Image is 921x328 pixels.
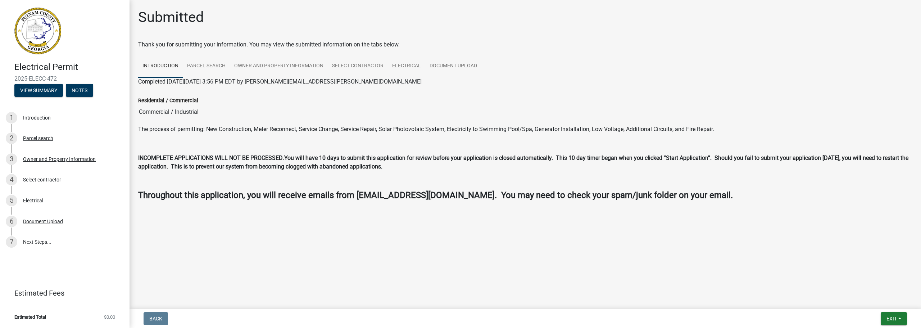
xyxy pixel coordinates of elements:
span: Estimated Total [14,315,46,319]
div: Electrical [23,198,43,203]
div: Document Upload [23,219,63,224]
span: Completed [DATE][DATE] 3:56 PM EDT by [PERSON_NAME][EMAIL_ADDRESS][PERSON_NAME][DOMAIN_NAME] [138,78,422,85]
div: Introduction [23,115,51,120]
a: Owner and Property Information [230,55,328,78]
button: Back [144,312,168,325]
button: View Summary [14,84,63,97]
strong: INCOMPLETE APPLICATIONS WILL NOT BE PROCESSED [138,154,283,161]
h1: Submitted [138,9,204,26]
a: Parcel search [183,55,230,78]
a: Select contractor [328,55,388,78]
div: 5 [6,195,17,206]
a: Estimated Fees [6,286,118,300]
h4: Electrical Permit [14,62,124,72]
span: $0.00 [104,315,115,319]
div: 7 [6,236,17,248]
div: Parcel search [23,136,53,141]
a: Document Upload [425,55,481,78]
div: 2 [6,132,17,144]
div: 3 [6,153,17,165]
button: Exit [881,312,907,325]
img: Putnam County, Georgia [14,8,61,54]
span: 2025-ELECC-472 [14,75,115,82]
strong: You will have 10 days to submit this application for review before your application is closed aut... [138,154,908,170]
label: Residential / Commercial [138,98,198,103]
wm-modal-confirm: Notes [66,88,93,94]
div: 4 [6,174,17,185]
div: Thank you for submitting your information. You may view the submitted information on the tabs below. [138,40,912,49]
strong: Throughout this application, you will receive emails from [EMAIL_ADDRESS][DOMAIN_NAME]. You may n... [138,190,733,200]
a: Electrical [388,55,425,78]
button: Notes [66,84,93,97]
p: The process of permitting: New Construction, Meter Reconnect, Service Change, Service Repair, Sol... [138,125,912,134]
div: Select contractor [23,177,61,182]
span: Exit [886,316,897,322]
div: Owner and Property Information [23,157,96,162]
div: 1 [6,112,17,123]
p: . [138,154,912,171]
span: Back [149,316,162,322]
wm-modal-confirm: Summary [14,88,63,94]
a: Introduction [138,55,183,78]
div: 6 [6,216,17,227]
